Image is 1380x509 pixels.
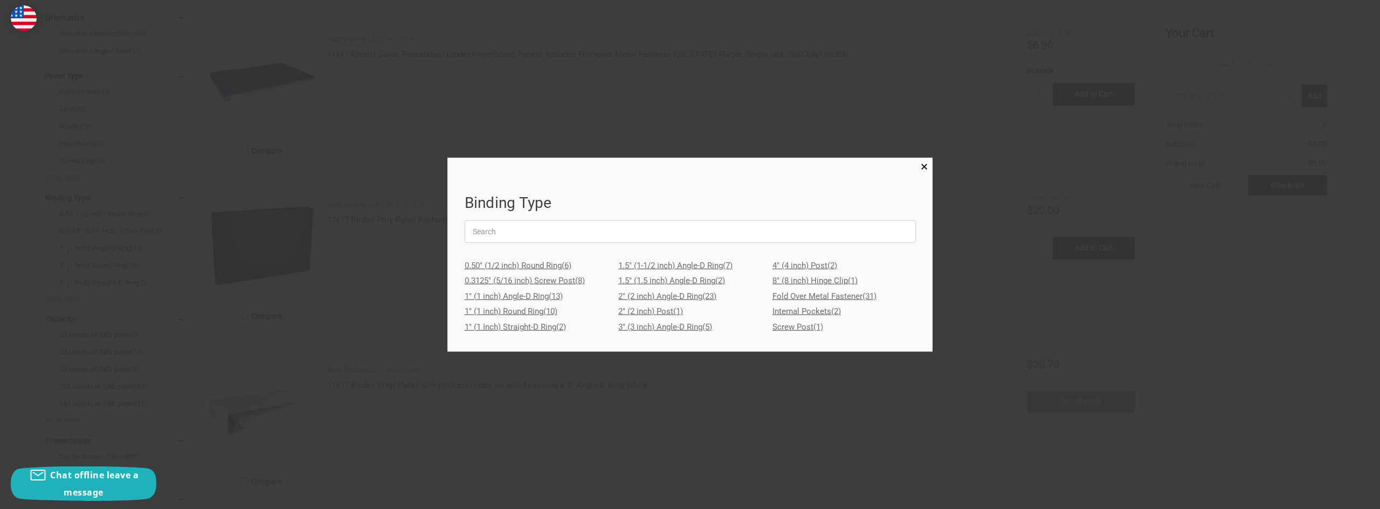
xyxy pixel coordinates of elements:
a: 4" (4 inch) Post(2) [772,258,916,274]
a: 0.50" (1/2 inch) Round Ring(6) [465,258,608,274]
span: (8) [575,276,585,285]
span: (1) [813,322,823,332]
h1: Binding Type [465,192,916,214]
span: (6) [562,261,571,270]
span: (2) [831,306,841,316]
span: (31) [862,291,877,301]
a: 2" (2 inch) Post(1) [618,304,762,319]
span: (5) [702,322,712,332]
span: (2) [715,276,725,285]
span: Chat offline leave a message [50,469,139,498]
a: 1" (1 inch) Round Ring(10) [465,304,608,319]
img: duty and tax information for United States [11,5,37,31]
span: (10) [543,306,557,316]
span: (23) [702,291,716,301]
span: (7) [723,261,733,270]
button: Chat offline leave a message [11,466,156,501]
span: (1) [848,276,858,285]
a: 1" (1 inch) Angle-D Ring(13) [465,289,608,304]
a: Fold Over Metal Fastener(31) [772,289,916,304]
a: 2" (2 inch) Angle-D Ring(23) [618,289,762,304]
span: × [921,159,928,175]
a: 3" (3 inch) Angle-D Ring(5) [618,319,762,335]
span: (13) [549,291,563,301]
a: Screw Post(1) [772,319,916,335]
a: 1.5" (1.5 inch) Angle-D Ring(2) [618,273,762,289]
a: 1.5" (1-1/2 inch) Angle-D Ring(7) [618,258,762,274]
span: (1) [673,306,683,316]
a: 1" (1 Inch) Straight-D Ring(2) [465,319,608,335]
iframe: Google Customer Reviews [1291,480,1380,509]
a: 8" (8 inch) Hinge Clip(1) [772,273,916,289]
a: Close [919,160,930,171]
a: Internal Pockets(2) [772,304,916,319]
span: (2) [556,322,566,332]
input: Search [465,220,916,243]
span: (2) [827,261,837,270]
a: 0.3125" (5/16 inch) Screw Post(8) [465,273,608,289]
